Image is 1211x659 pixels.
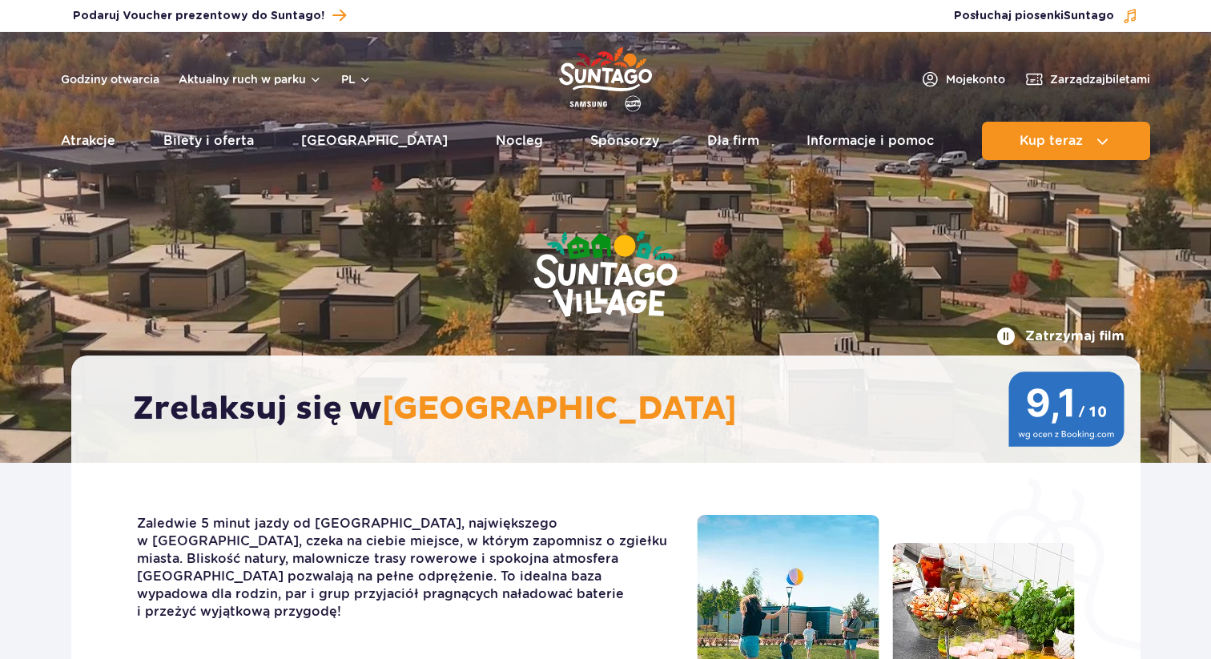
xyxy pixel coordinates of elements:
[469,168,742,383] img: Suntago Village
[954,8,1114,24] span: Posłuchaj piosenki
[133,389,1095,429] h2: Zrelaksuj się w
[807,122,934,160] a: Informacje i pomoc
[382,389,737,429] span: [GEOGRAPHIC_DATA]
[1064,10,1114,22] span: Suntago
[1008,372,1124,447] img: 9,1/10 wg ocen z Booking.com
[1050,71,1150,87] span: Zarządzaj biletami
[179,73,322,86] button: Aktualny ruch w parku
[954,8,1138,24] button: Posłuchaj piosenkiSuntago
[1020,134,1083,148] span: Kup teraz
[1024,70,1150,89] a: Zarządzajbiletami
[73,8,324,24] span: Podaruj Voucher prezentowy do Suntago!
[61,71,159,87] a: Godziny otwarcia
[341,71,372,87] button: pl
[163,122,254,160] a: Bilety i oferta
[73,5,346,26] a: Podaruj Voucher prezentowy do Suntago!
[982,122,1150,160] button: Kup teraz
[301,122,448,160] a: [GEOGRAPHIC_DATA]
[559,40,652,114] a: Park of Poland
[61,122,115,160] a: Atrakcje
[590,122,659,160] a: Sponsorzy
[946,71,1005,87] span: Moje konto
[996,327,1124,346] button: Zatrzymaj film
[137,515,673,621] p: Zaledwie 5 minut jazdy od [GEOGRAPHIC_DATA], największego w [GEOGRAPHIC_DATA], czeka na ciebie mi...
[920,70,1005,89] a: Mojekonto
[707,122,759,160] a: Dla firm
[496,122,543,160] a: Nocleg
